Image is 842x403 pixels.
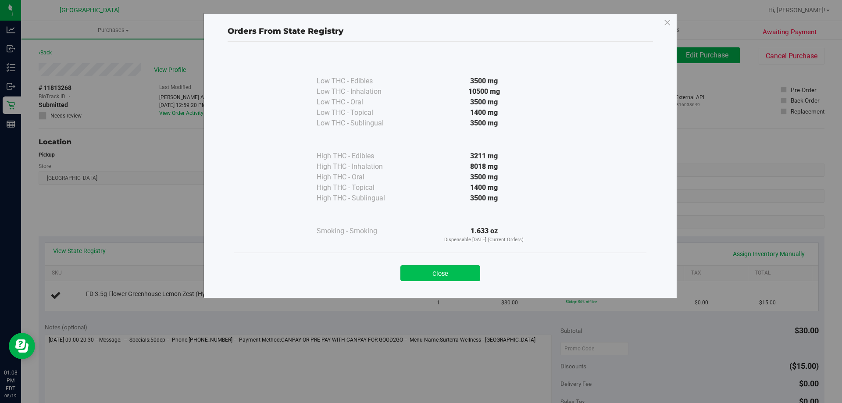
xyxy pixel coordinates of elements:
div: 3211 mg [404,151,564,161]
div: 10500 mg [404,86,564,97]
div: 1400 mg [404,182,564,193]
div: 1400 mg [404,107,564,118]
div: 8018 mg [404,161,564,172]
div: 1.633 oz [404,226,564,244]
div: High THC - Topical [317,182,404,193]
button: Close [400,265,480,281]
div: High THC - Edibles [317,151,404,161]
div: 3500 mg [404,193,564,203]
div: High THC - Sublingual [317,193,404,203]
div: Low THC - Inhalation [317,86,404,97]
div: High THC - Inhalation [317,161,404,172]
div: Low THC - Edibles [317,76,404,86]
div: 3500 mg [404,118,564,128]
div: 3500 mg [404,76,564,86]
iframe: Resource center [9,333,35,359]
span: Orders From State Registry [228,26,343,36]
div: High THC - Oral [317,172,404,182]
div: 3500 mg [404,97,564,107]
div: Low THC - Sublingual [317,118,404,128]
p: Dispensable [DATE] (Current Orders) [404,236,564,244]
div: Low THC - Topical [317,107,404,118]
div: 3500 mg [404,172,564,182]
div: Low THC - Oral [317,97,404,107]
div: Smoking - Smoking [317,226,404,236]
